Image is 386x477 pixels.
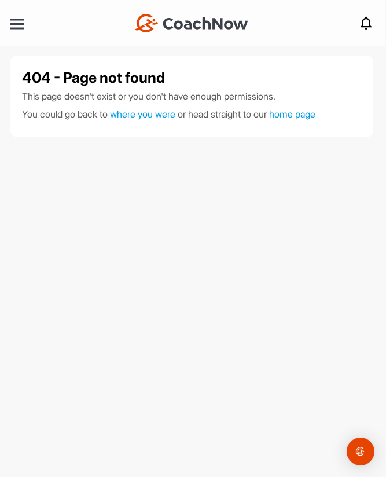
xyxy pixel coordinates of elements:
[22,67,165,89] h1: 404 - Page not found
[269,108,315,120] a: home page
[22,89,362,103] p: This page doesn't exist or you don't have enough permissions.
[110,108,175,120] span: where you were
[135,14,248,32] img: CoachNow
[347,438,374,465] div: Open Intercom Messenger
[22,107,362,121] p: You could go back to or head straight to our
